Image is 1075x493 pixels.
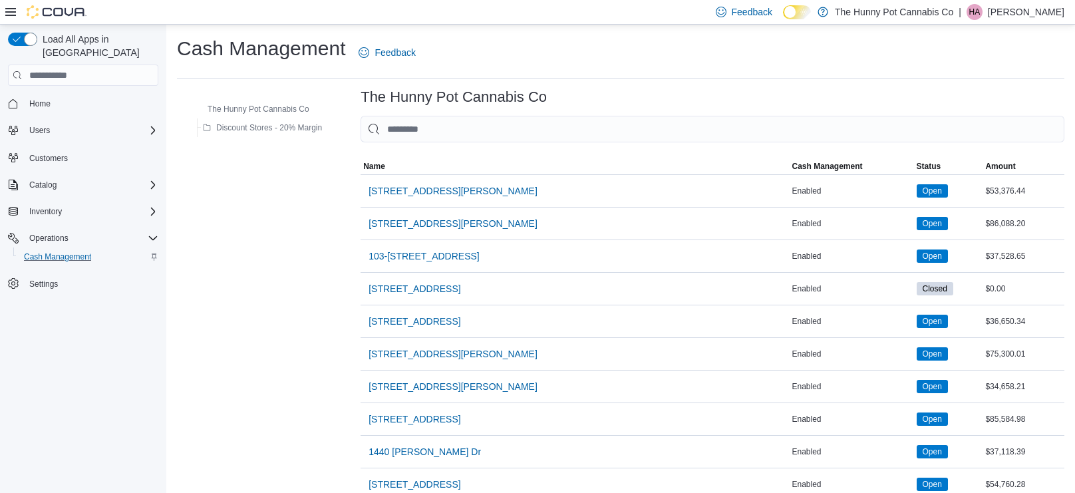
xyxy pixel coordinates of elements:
a: Home [24,96,56,112]
div: Enabled [789,411,913,427]
img: Cova [27,5,86,19]
button: 103-[STREET_ADDRESS] [363,243,485,269]
div: $36,650.34 [983,313,1064,329]
span: Open [923,348,942,360]
p: The Hunny Pot Cannabis Co [835,4,953,20]
span: Users [24,122,158,138]
span: Settings [29,279,58,289]
button: Customers [3,148,164,167]
span: Open [917,184,948,198]
a: Settings [24,276,63,292]
span: Closed [923,283,947,295]
div: $37,118.39 [983,444,1064,460]
div: $54,760.28 [983,476,1064,492]
span: Status [917,161,941,172]
span: [STREET_ADDRESS] [369,412,460,426]
button: Catalog [3,176,164,194]
span: Open [917,315,948,328]
span: Open [917,412,948,426]
button: [STREET_ADDRESS] [363,406,466,432]
div: Hanna Anderson [967,4,983,20]
span: Open [917,249,948,263]
button: Users [3,121,164,140]
button: [STREET_ADDRESS][PERSON_NAME] [363,210,543,237]
span: Dark Mode [783,19,784,20]
span: Open [917,380,948,393]
span: Open [917,445,948,458]
span: [STREET_ADDRESS] [369,315,460,328]
a: Customers [24,150,73,166]
span: [STREET_ADDRESS][PERSON_NAME] [369,347,537,361]
span: Open [923,218,942,230]
span: Open [923,381,942,393]
div: Enabled [789,183,913,199]
span: Closed [917,282,953,295]
button: [STREET_ADDRESS][PERSON_NAME] [363,341,543,367]
div: Enabled [789,346,913,362]
button: Users [24,122,55,138]
div: Enabled [789,379,913,395]
button: [STREET_ADDRESS] [363,308,466,335]
button: Catalog [24,177,62,193]
div: $53,376.44 [983,183,1064,199]
span: [STREET_ADDRESS] [369,478,460,491]
span: Cash Management [24,251,91,262]
span: Feedback [732,5,772,19]
span: Operations [24,230,158,246]
span: Catalog [24,177,158,193]
div: Enabled [789,248,913,264]
a: Feedback [353,39,420,66]
span: Open [917,217,948,230]
div: $75,300.01 [983,346,1064,362]
button: Operations [24,230,74,246]
div: Enabled [789,313,913,329]
span: Open [923,315,942,327]
div: $85,584.98 [983,411,1064,427]
div: Enabled [789,281,913,297]
input: This is a search bar. As you type, the results lower in the page will automatically filter. [361,116,1064,142]
span: Open [923,446,942,458]
span: Users [29,125,50,136]
a: Cash Management [19,249,96,265]
span: Customers [29,153,68,164]
span: [STREET_ADDRESS][PERSON_NAME] [369,380,537,393]
span: [STREET_ADDRESS] [369,282,460,295]
div: $0.00 [983,281,1064,297]
span: [STREET_ADDRESS][PERSON_NAME] [369,217,537,230]
span: 1440 [PERSON_NAME] Dr [369,445,481,458]
p: [PERSON_NAME] [988,4,1064,20]
span: Open [917,347,948,361]
button: Cash Management [13,247,164,266]
button: Discount Stores - 20% Margin [198,120,327,136]
span: 103-[STREET_ADDRESS] [369,249,480,263]
h3: The Hunny Pot Cannabis Co [361,89,547,105]
span: Cash Management [19,249,158,265]
button: Inventory [3,202,164,221]
span: Open [917,478,948,491]
span: Amount [985,161,1015,172]
nav: Complex example [8,88,158,328]
div: $37,528.65 [983,248,1064,264]
button: [STREET_ADDRESS][PERSON_NAME] [363,373,543,400]
span: Feedback [375,46,415,59]
span: Home [29,98,51,109]
button: 1440 [PERSON_NAME] Dr [363,438,486,465]
span: Name [363,161,385,172]
span: Open [923,250,942,262]
div: Enabled [789,444,913,460]
button: Settings [3,274,164,293]
span: Load All Apps in [GEOGRAPHIC_DATA] [37,33,158,59]
span: Inventory [24,204,158,220]
span: Open [923,413,942,425]
div: $34,658.21 [983,379,1064,395]
span: HA [969,4,981,20]
span: [STREET_ADDRESS][PERSON_NAME] [369,184,537,198]
div: $86,088.20 [983,216,1064,232]
span: Customers [24,149,158,166]
span: Home [24,95,158,112]
button: [STREET_ADDRESS][PERSON_NAME] [363,178,543,204]
span: Operations [29,233,69,244]
p: | [959,4,961,20]
span: Cash Management [792,161,862,172]
div: Enabled [789,476,913,492]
